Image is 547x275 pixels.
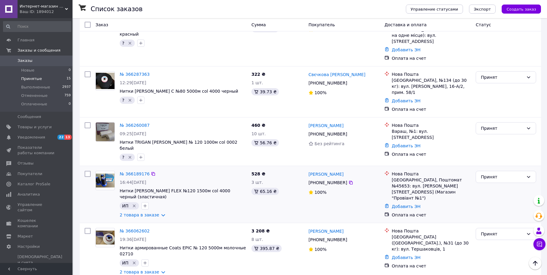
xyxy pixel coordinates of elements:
span: Маркет [18,234,33,239]
div: Оплата на счет [392,212,471,218]
button: Наверх [529,257,542,270]
span: 3 208 ₴ [251,229,270,233]
span: 19:36[DATE] [120,237,146,242]
span: Заказы [18,58,32,63]
span: Заказ [95,22,108,27]
a: Нитки [PERSON_NAME] C №80 5000м col 4000 черный [120,89,238,94]
span: Уведомления [18,135,45,140]
button: Чат с покупателем [533,238,545,250]
svg: Удалить метку [128,41,132,46]
a: Фото товару [95,228,115,247]
span: 12:29[DATE] [120,80,146,85]
a: Добавить ЭН [392,255,420,260]
a: № 366189176 [120,171,150,176]
span: 0 [69,101,71,107]
a: Нитки [PERSON_NAME] FLEX №120 1500м col 4000 черный (эластичная) [120,188,230,199]
div: Принят [481,74,524,81]
a: Создать заказ [496,6,541,11]
span: Каталог ProSale [18,181,50,187]
span: Показатели работы компании [18,145,56,156]
div: Ваш ID: 1894012 [20,9,73,14]
a: [PERSON_NAME] [309,171,344,177]
span: Создать заказ [507,7,536,11]
h1: Список заказов [91,5,143,13]
a: [PERSON_NAME] [309,228,344,234]
a: Фото товару [95,122,115,142]
a: Нитки TRIGAN [PERSON_NAME] № 120 1000м col 0002 белый [120,140,237,151]
span: 100% [315,90,327,95]
svg: Удалить метку [128,155,132,160]
span: Отзывы [18,161,34,166]
span: 22 [57,135,64,140]
span: 100% [315,190,327,195]
span: Новые [21,68,34,73]
span: Главная [18,37,34,43]
svg: Удалить метку [132,261,137,265]
button: Управление статусами [406,5,463,14]
a: № 366287363 [120,72,150,77]
span: Аналитика [18,192,40,197]
a: Свєчкова [PERSON_NAME] [309,72,366,78]
div: Оплата на счет [392,151,471,157]
span: 13 [64,135,71,140]
div: Вараш, №1: вул. [STREET_ADDRESS] [392,128,471,140]
div: Принят [481,125,524,132]
span: ИП [122,203,128,208]
div: [PHONE_NUMBER] [307,130,348,138]
span: Сообщения [18,114,41,120]
a: № 366062602 [120,229,150,233]
img: Фото товару [96,174,115,188]
span: 3 шт. [251,180,263,185]
span: Настройки [18,244,40,249]
div: Нова Пошта [392,122,471,128]
span: Статус [476,22,491,27]
span: Покупатели [18,171,42,177]
span: 10 шт. [251,131,266,136]
div: [PHONE_NUMBER] [307,235,348,244]
a: Добавить ЭН [392,143,420,148]
a: [PERSON_NAME] [309,123,344,129]
span: Интернет-магазин "Текстиль-сток" [20,4,65,9]
span: Товары и услуги [18,124,52,130]
a: № 366260087 [120,123,150,128]
div: Нова Пошта [392,71,471,77]
div: Принят [481,174,524,180]
span: 1 шт. [251,80,263,85]
a: 2 товара в заказе [120,270,159,274]
span: 16:44[DATE] [120,180,146,185]
div: Принят [481,231,524,237]
a: Фото товару [95,71,115,91]
div: Оплата на счет [392,55,471,61]
span: ИП [122,261,128,265]
div: [PHONE_NUMBER] [307,79,348,87]
span: 8 шт. [251,237,263,242]
span: Управление статусами [411,7,458,11]
span: ? [122,98,124,103]
div: [PHONE_NUMBER] [307,178,348,187]
img: Фото товару [96,123,115,141]
span: Заказы и сообщения [18,48,60,53]
button: Создать заказ [502,5,541,14]
div: 39.73 ₴ [251,88,279,95]
div: 65.16 ₴ [251,188,279,195]
img: Фото товару [96,231,115,245]
div: Оплата на счет [392,106,471,112]
span: Сумма [251,22,266,27]
a: Фото товару [95,171,115,190]
input: Поиск [3,21,71,32]
a: Добавить ЭН [392,98,420,103]
div: [GEOGRAPHIC_DATA], №134 (до 30 кг): вул. [PERSON_NAME], 16-А/2, прим. 58/1 [392,77,471,95]
span: 2937 [62,85,71,90]
span: Выполненные [21,85,50,90]
span: 528 ₴ [251,171,265,176]
span: Доставка и оплата [384,22,426,27]
a: Нитки армированные Coats EPIC № 120 5000м молочные 02710 [120,245,246,256]
span: Оплаченные [21,101,47,107]
span: Отмененные [21,93,47,98]
a: Добавить ЭН [392,47,420,52]
span: 759 [64,93,71,98]
div: Нова Пошта [392,171,471,177]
